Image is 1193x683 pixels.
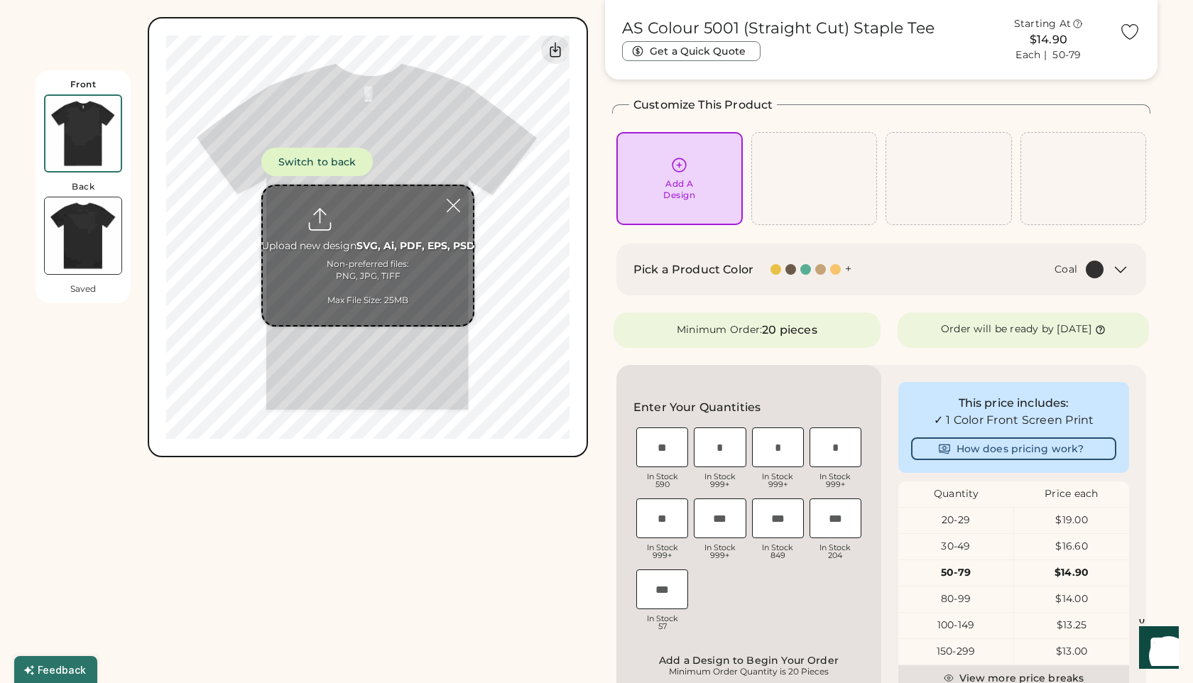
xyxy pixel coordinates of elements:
button: Switch to back [261,148,373,176]
div: In Stock 204 [810,544,861,559]
div: In Stock 57 [636,615,688,630]
div: $14.90 [1014,566,1129,580]
div: Front [70,79,97,90]
div: In Stock 999+ [752,473,804,488]
h2: Customize This Product [633,97,773,114]
div: Minimum Order: [677,323,763,337]
div: $14.00 [1014,592,1129,606]
div: Upload new design [261,239,475,253]
div: Coal [1055,263,1077,277]
h2: Pick a Product Color [633,261,753,278]
div: $14.90 [986,31,1111,48]
div: ✓ 1 Color Front Screen Print [911,412,1116,429]
div: In Stock 999+ [694,473,746,488]
div: $19.00 [1014,513,1129,528]
div: Add a Design to Begin Your Order [638,655,860,666]
div: Price each [1014,487,1130,501]
div: 20 pieces [762,322,817,339]
div: In Stock 999+ [694,544,746,559]
div: In Stock 590 [636,473,688,488]
div: Starting At [1014,17,1072,31]
img: AS Colour 5001 Coal Back Thumbnail [45,197,121,274]
div: 30-49 [898,540,1013,554]
div: 50-79 [898,566,1013,580]
div: Each | 50-79 [1015,48,1081,62]
div: 80-99 [898,592,1013,606]
div: In Stock 999+ [810,473,861,488]
button: How does pricing work? [911,437,1116,460]
button: Get a Quick Quote [622,41,761,61]
div: Saved [70,283,96,295]
iframe: Front Chat [1126,619,1187,680]
h2: Enter Your Quantities [633,399,761,416]
div: $13.25 [1014,618,1129,633]
div: Add A Design [663,178,695,201]
div: $13.00 [1014,645,1129,659]
strong: SVG, Ai, PDF, EPS, PSD [356,239,475,252]
div: $16.60 [1014,540,1129,554]
div: 20-29 [898,513,1013,528]
div: This price includes: [911,395,1116,412]
div: Download Front Mockup [541,35,570,64]
div: In Stock 999+ [636,544,688,559]
div: [DATE] [1057,322,1091,337]
div: + [845,261,851,277]
div: 100-149 [898,618,1013,633]
div: Quantity [898,487,1014,501]
div: In Stock 849 [752,544,804,559]
div: Back [72,181,94,192]
img: AS Colour 5001 Coal Front Thumbnail [45,96,121,171]
h1: AS Colour 5001 (Straight Cut) Staple Tee [622,18,935,38]
div: Minimum Order Quantity is 20 Pieces [638,666,860,677]
div: 150-299 [898,645,1013,659]
div: Order will be ready by [941,322,1055,337]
